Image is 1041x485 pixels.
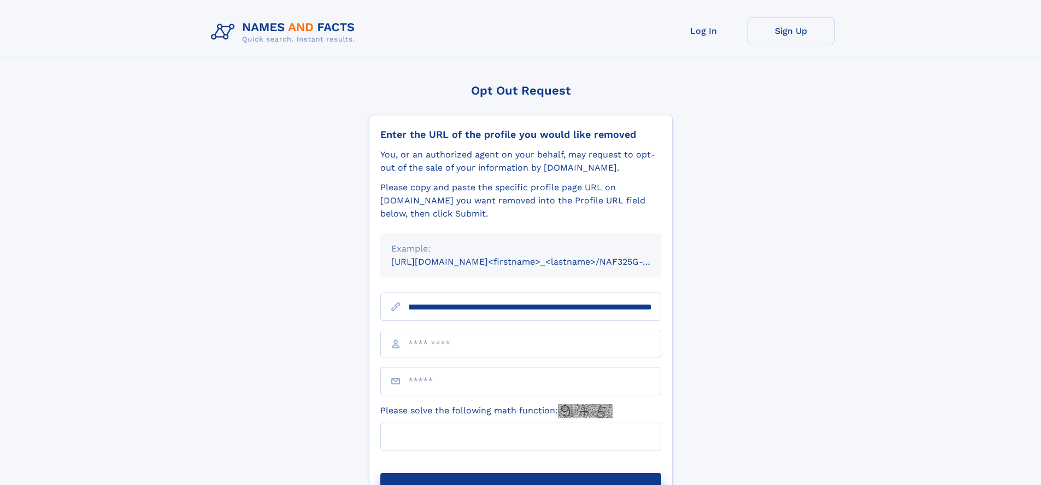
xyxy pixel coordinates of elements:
[391,242,650,255] div: Example:
[380,128,661,141] div: Enter the URL of the profile you would like removed
[380,181,661,220] div: Please copy and paste the specific profile page URL on [DOMAIN_NAME] you want removed into the Pr...
[380,148,661,174] div: You, or an authorized agent on your behalf, may request to opt-out of the sale of your informatio...
[748,17,835,44] a: Sign Up
[380,404,613,418] label: Please solve the following math function:
[207,17,364,47] img: Logo Names and Facts
[660,17,748,44] a: Log In
[369,84,673,97] div: Opt Out Request
[391,256,682,267] small: [URL][DOMAIN_NAME]<firstname>_<lastname>/NAF325G-xxxxxxxx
